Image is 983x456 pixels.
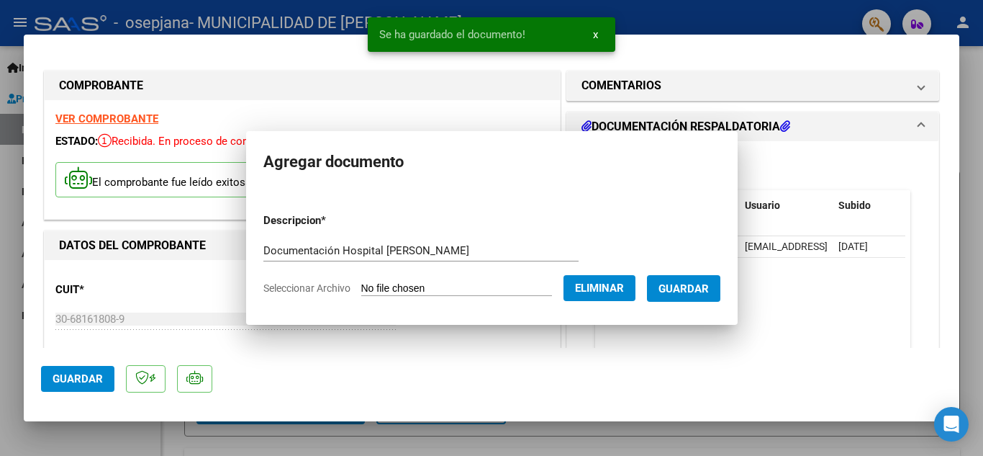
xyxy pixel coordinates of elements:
[263,148,720,176] h2: Agregar documento
[55,162,294,197] p: El comprobante fue leído exitosamente.
[739,190,833,221] datatable-header-cell: Usuario
[934,407,969,442] div: Open Intercom Messenger
[55,135,98,148] span: ESTADO:
[567,141,938,440] div: DOCUMENTACIÓN RESPALDATORIA
[263,213,401,229] p: Descripcion
[745,200,780,211] span: Usuario
[838,200,871,211] span: Subido
[658,282,709,295] span: Guardar
[575,282,624,295] span: Eliminar
[581,77,661,94] h1: COMENTARIOS
[55,112,158,125] a: VER COMPROBANTE
[838,241,868,252] span: [DATE]
[59,238,206,252] strong: DATOS DEL COMPROBANTE
[41,366,114,392] button: Guardar
[593,28,598,41] span: x
[567,112,938,141] mat-expansion-panel-header: DOCUMENTACIÓN RESPALDATORIA
[563,275,635,301] button: Eliminar
[59,79,143,92] strong: COMPROBANTE
[567,71,938,100] mat-expansion-panel-header: COMENTARIOS
[581,118,790,135] h1: DOCUMENTACIÓN RESPALDATORIA
[53,372,103,385] span: Guardar
[98,135,386,148] span: Recibida. En proceso de confirmacion/aceptac por la OS.
[263,282,350,294] span: Seleccionar Archivo
[55,282,204,298] p: CUIT
[905,190,977,221] datatable-header-cell: Acción
[833,190,905,221] datatable-header-cell: Subido
[647,275,720,302] button: Guardar
[379,27,525,42] span: Se ha guardado el documento!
